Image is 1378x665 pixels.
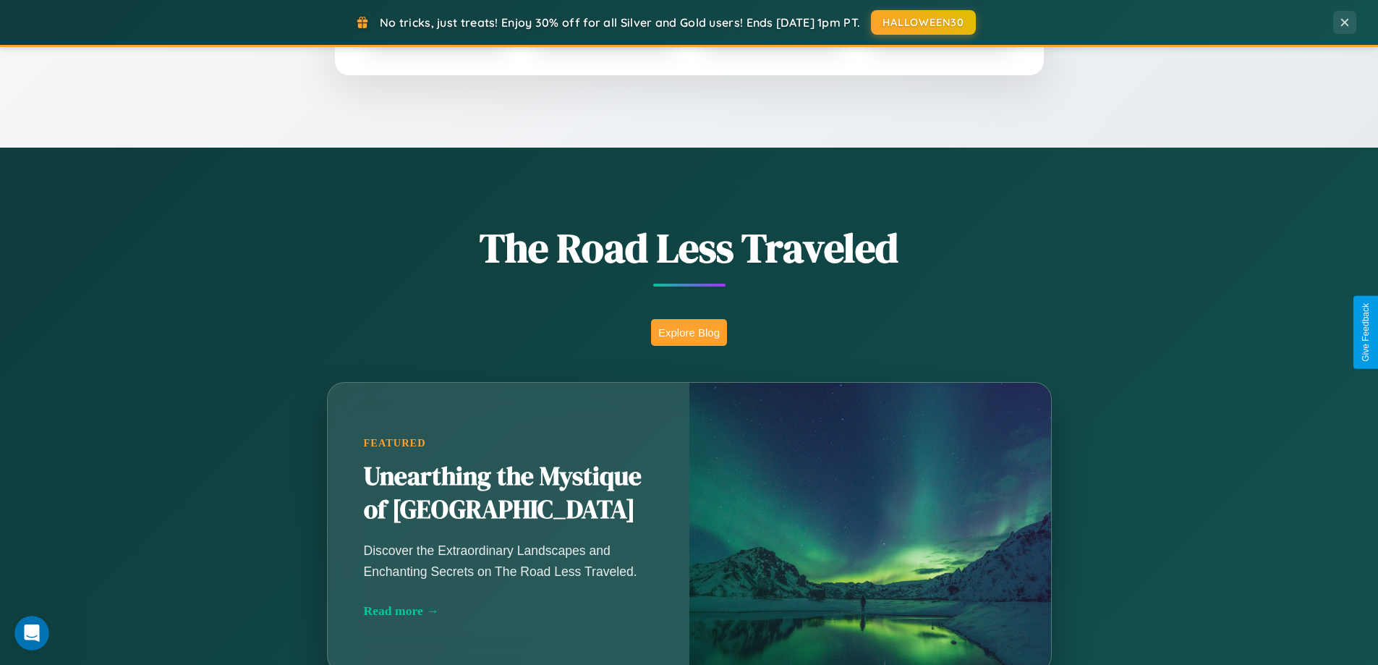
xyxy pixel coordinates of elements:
iframe: Intercom live chat [14,616,49,651]
span: No tricks, just treats! Enjoy 30% off for all Silver and Gold users! Ends [DATE] 1pm PT. [380,15,860,30]
div: Read more → [364,603,653,619]
p: Discover the Extraordinary Landscapes and Enchanting Secrets on The Road Less Traveled. [364,541,653,581]
button: Explore Blog [651,319,727,346]
h1: The Road Less Traveled [255,220,1123,276]
div: Give Feedback [1361,303,1371,362]
div: Featured [364,437,653,449]
button: HALLOWEEN30 [871,10,976,35]
h2: Unearthing the Mystique of [GEOGRAPHIC_DATA] [364,460,653,527]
